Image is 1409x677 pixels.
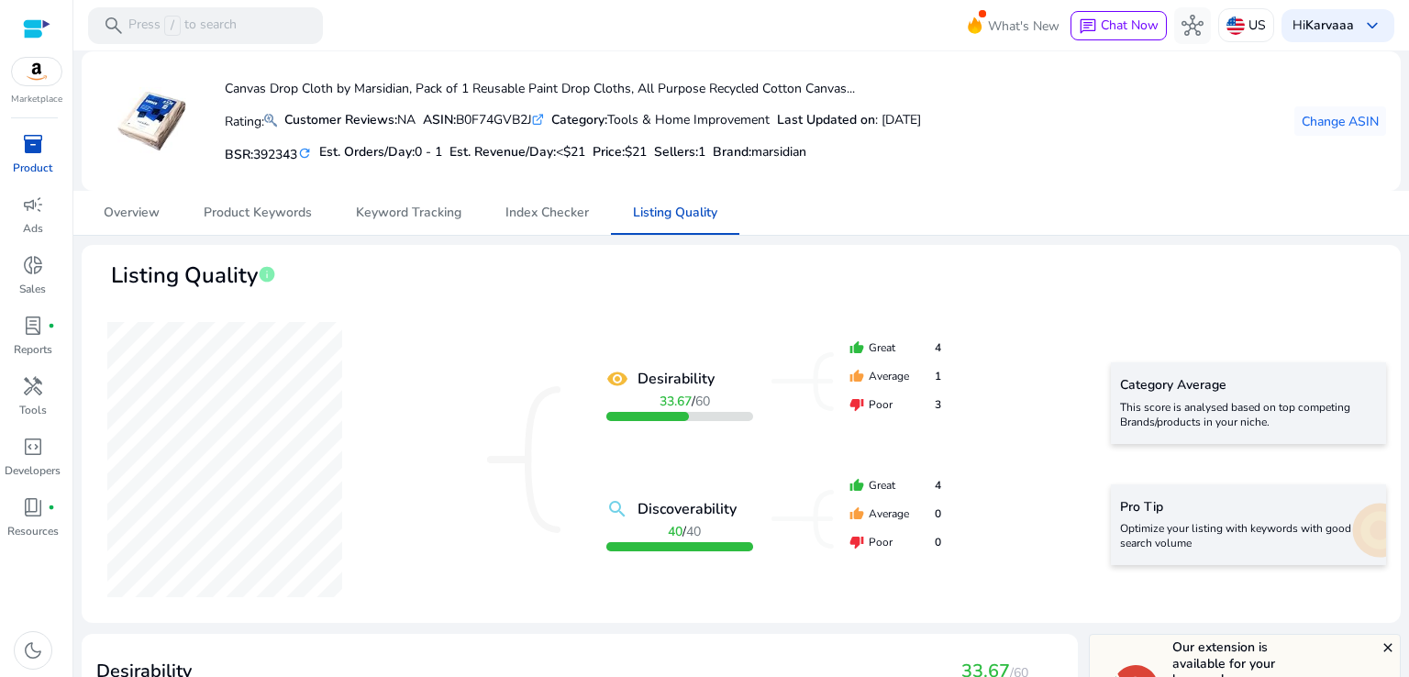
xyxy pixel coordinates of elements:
[7,523,59,539] p: Resources
[935,534,941,550] span: 0
[19,281,46,297] p: Sales
[423,111,456,128] b: ASIN:
[1361,15,1383,37] span: keyboard_arrow_down
[1101,17,1159,34] span: Chat Now
[1182,15,1204,37] span: hub
[551,111,607,128] b: Category:
[164,16,181,36] span: /
[556,143,585,161] span: <$21
[633,206,717,219] span: Listing Quality
[849,368,941,384] div: Average
[297,145,312,162] mat-icon: refresh
[849,339,941,356] div: Great
[713,145,806,161] h5: :
[1293,19,1354,32] p: Hi
[638,498,737,520] b: Discoverability
[103,15,125,37] span: search
[14,341,52,358] p: Reports
[668,523,682,540] b: 40
[23,220,43,237] p: Ads
[22,133,44,155] span: inventory_2
[104,206,160,219] span: Overview
[1294,106,1386,136] button: Change ASIN
[22,375,44,397] span: handyman
[1248,9,1266,41] p: US
[935,396,941,413] span: 3
[1174,7,1211,44] button: hub
[698,143,705,161] span: 1
[1305,17,1354,34] b: Karvaaa
[777,110,921,129] div: : [DATE]
[1381,640,1395,655] mat-icon: close
[849,477,941,494] div: Great
[423,110,544,129] div: B0F74GVB2J
[1120,378,1377,394] h5: Category Average
[258,265,276,283] span: info
[777,111,875,128] b: Last Updated on
[22,254,44,276] span: donut_small
[449,145,585,161] h5: Est. Revenue/Day:
[1071,11,1167,40] button: chatChat Now
[849,505,941,522] div: Average
[48,504,55,511] span: fiber_manual_record
[225,82,921,97] h4: Canvas Drop Cloth by Marsidian, Pack of 1 Reusable Paint Drop Cloths, All Purpose Recycled Cotton...
[935,477,941,494] span: 4
[22,496,44,518] span: book_4
[935,368,941,384] span: 1
[695,393,710,410] span: 60
[1120,400,1377,429] p: This score is analysed based on top competing Brands/products in your niche.
[1120,521,1377,550] p: Optimize your listing with keywords with good search volume
[849,340,864,355] mat-icon: thumb_up
[849,397,864,412] mat-icon: thumb_down
[654,145,705,161] h5: Sellers:
[284,111,397,128] b: Customer Reviews:
[1120,500,1377,516] h5: Pro Tip
[606,498,628,520] mat-icon: search
[686,523,701,540] span: 40
[849,506,864,521] mat-icon: thumb_up
[935,339,941,356] span: 4
[11,93,62,106] p: Marketplace
[668,523,701,540] span: /
[751,143,806,161] span: marsidian
[225,109,277,131] p: Rating:
[12,58,61,85] img: amazon.svg
[356,206,461,219] span: Keyword Tracking
[22,639,44,661] span: dark_mode
[606,368,628,390] mat-icon: remove_red_eye
[849,478,864,493] mat-icon: thumb_up
[551,110,770,129] div: Tools & Home Improvement
[13,160,52,176] p: Product
[117,87,186,156] img: 41tAsAi-spL._AC_US100_.jpg
[128,16,237,36] p: Press to search
[19,402,47,418] p: Tools
[415,143,442,161] span: 0 - 1
[48,322,55,329] span: fiber_manual_record
[1226,17,1245,35] img: us.svg
[225,143,312,163] h5: BSR:
[253,146,297,163] span: 392343
[22,436,44,458] span: code_blocks
[22,194,44,216] span: campaign
[935,505,941,522] span: 0
[1302,112,1379,131] span: Change ASIN
[660,393,692,410] b: 33.67
[1079,17,1097,36] span: chat
[319,145,442,161] h5: Est. Orders/Day:
[111,260,258,292] span: Listing Quality
[849,535,864,549] mat-icon: thumb_down
[625,143,647,161] span: $21
[638,368,715,390] b: Desirability
[849,369,864,383] mat-icon: thumb_up
[593,145,647,161] h5: Price:
[660,393,710,410] span: /
[204,206,312,219] span: Product Keywords
[713,143,749,161] span: Brand
[505,206,589,219] span: Index Checker
[849,534,941,550] div: Poor
[22,315,44,337] span: lab_profile
[988,10,1060,42] span: What's New
[849,396,941,413] div: Poor
[284,110,416,129] div: NA
[5,462,61,479] p: Developers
